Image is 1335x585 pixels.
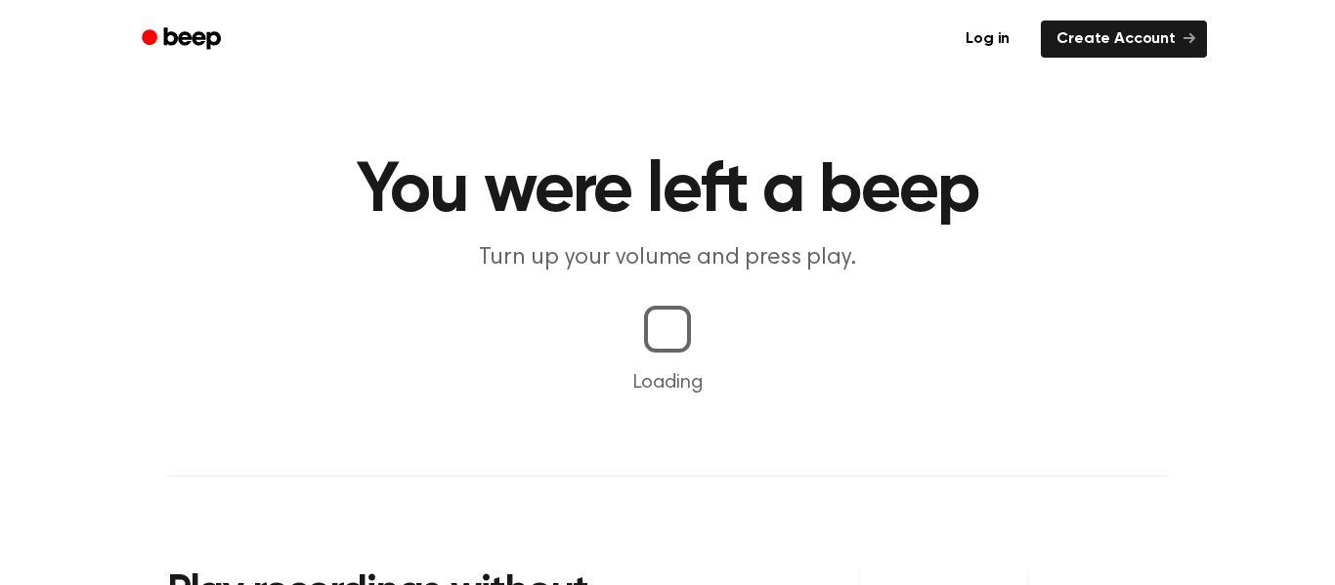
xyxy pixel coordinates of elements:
[292,242,1043,274] p: Turn up your volume and press play.
[128,21,238,59] a: Beep
[1041,21,1207,58] a: Create Account
[946,17,1029,62] a: Log in
[23,368,1312,397] p: Loading
[167,156,1168,227] h1: You were left a beep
